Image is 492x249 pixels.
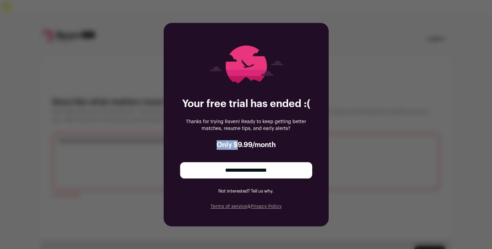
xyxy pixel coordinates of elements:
img: raven-trial-ended-5da509e70badaa5614cbc484c644c433a0aa5dc1e95435468741dd5988ef2fc4.png [200,39,292,90]
p: Thanks for trying Raven! Ready to keep getting better matches, resume tips, and early alerts? [180,118,312,132]
a: Privacy Policy [251,204,282,209]
p: & [180,203,312,210]
h2: Your free trial has ended :( [180,98,312,110]
h3: Only $9.99/month [180,140,312,150]
a: Terms of service [210,204,247,209]
a: Not interested? Tell us why. [218,189,274,193]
